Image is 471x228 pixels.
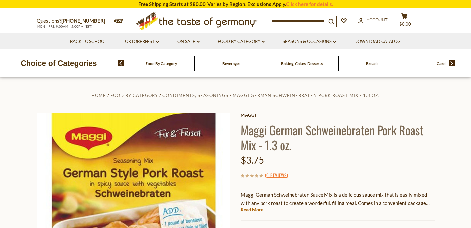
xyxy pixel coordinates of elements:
[146,61,177,66] a: Food By Category
[222,61,240,66] a: Beverages
[91,93,106,98] a: Home
[241,122,435,152] h1: Maggi German Schweinebraten Pork Roast Mix - 1.3 oz.
[241,206,263,213] a: Read More
[125,38,159,45] a: Oktoberfest
[266,172,287,179] a: 0 Reviews
[437,61,448,66] a: Candy
[286,1,333,7] a: Click here for details.
[241,191,435,207] p: Maggi German Schweinebraten Sauce Mix is a delicious sauce mix that is easily mixed with any pork...
[118,60,124,66] img: previous arrow
[265,172,288,178] span: ( )
[241,154,264,166] span: $3.75
[70,38,107,45] a: Back to School
[218,38,265,45] a: Food By Category
[366,61,378,66] a: Breads
[449,60,455,66] img: next arrow
[358,16,388,24] a: Account
[177,38,200,45] a: On Sale
[233,93,380,98] a: Maggi German Schweinebraten Pork Roast Mix - 1.3 oz.
[399,21,411,27] span: $0.00
[241,113,435,118] a: Maggi
[283,38,336,45] a: Seasons & Occasions
[37,25,93,28] span: MON - FRI, 9:00AM - 5:00PM (EST)
[37,17,110,25] p: Questions?
[395,13,415,30] button: $0.00
[354,38,401,45] a: Download Catalog
[281,61,323,66] a: Baking, Cakes, Desserts
[61,18,105,24] a: [PHONE_NUMBER]
[110,93,158,98] a: Food By Category
[367,17,388,22] span: Account
[162,93,228,98] a: Condiments, Seasonings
